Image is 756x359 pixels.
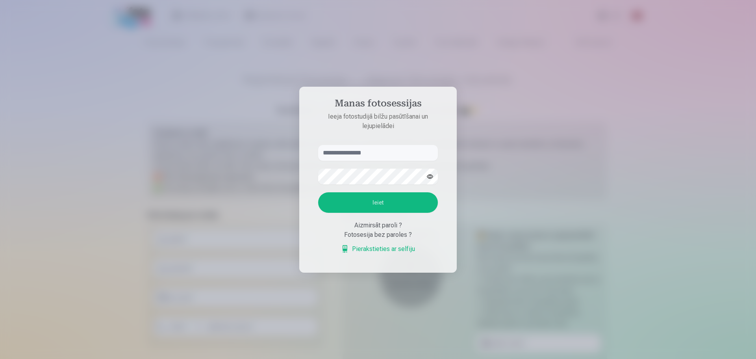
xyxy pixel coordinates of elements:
div: Fotosesija bez paroles ? [318,230,438,240]
a: Pierakstieties ar selfiju [341,244,415,254]
button: Ieiet [318,192,438,213]
h4: Manas fotosessijas [310,98,446,112]
div: Aizmirsāt paroli ? [318,221,438,230]
p: Ieeja fotostudijā bilžu pasūtīšanai un lejupielādei [310,112,446,131]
